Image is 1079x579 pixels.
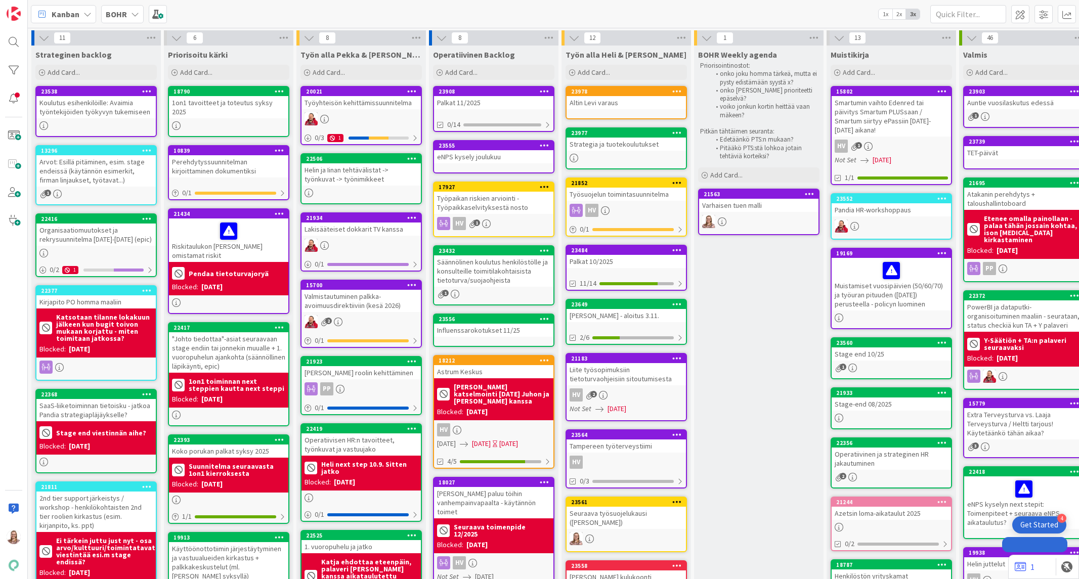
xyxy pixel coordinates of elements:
[439,247,553,254] div: 23432
[56,314,153,342] b: Katsotaan tilanne lokakuun jälkeen kun bugit toivon mukaan korjattu - miten toimitaan jatkossa?
[434,478,553,487] div: 18027
[439,184,553,191] div: 17927
[567,128,686,151] div: 23977Strategia ja tuotekoulutukset
[439,142,553,149] div: 23555
[832,258,951,310] div: Muistamiset vuosipäivien (50/60/70) ja työuran pituuden ([DATE]) perusteella - policyn luominen
[169,323,288,332] div: 22417
[41,391,156,398] div: 22368
[315,132,324,143] span: 0 / 3
[702,215,715,228] img: IH
[832,438,951,470] div: 22356Operatiivinen ja strateginen HR jakautuminen
[454,383,550,405] b: [PERSON_NAME] katselmointi [DATE] Juhon ja [PERSON_NAME] kanssa
[832,203,951,216] div: Pandia HR-workshoppaus
[169,187,288,199] div: 0/1
[169,155,288,177] div: Perehdytyssuunnitelman kirjoittaminen dokumentiksi
[855,142,862,149] span: 1
[41,147,156,154] div: 13296
[301,402,421,414] div: 0/1
[300,50,422,60] span: Työn alla Pekka & Juhani
[832,87,951,96] div: 15802
[301,87,421,96] div: 20021
[36,482,156,492] div: 21811
[567,96,686,109] div: Altin Levi varaus
[36,286,156,308] div: 22377Kirjapito PO homma maaliin
[997,353,1018,364] div: [DATE]
[832,498,951,520] div: 21244Azetsin loma-aikataulut 2025
[832,347,951,361] div: Stage end 10/25
[571,247,686,254] div: 23484
[434,356,553,378] div: 18212Astrum Keskus
[301,508,421,521] div: 0/1
[879,9,892,19] span: 1x
[442,290,449,296] span: 1
[832,194,951,216] div: 23552Pandia HR-workshoppaus
[301,281,421,312] div: 15700Valmistautuminen palkka-avoimuusdirektiiviin (kesä 2026)
[473,219,480,226] span: 1
[835,140,848,153] div: HV
[710,70,818,86] li: onko joku homma tärkeä, mutta ei pysty edistämään syystä x?
[301,131,421,144] div: 0/31
[434,423,553,436] div: HV
[169,435,288,444] div: 22393
[169,146,288,177] div: 10839Perehdytyssuunnitelman kirjoittaminen dokumentiksi
[36,482,156,532] div: 218112nd tier support järkeistys / workshop - henkilökohtaisten 2nd tier roolien kirkastus (esim....
[849,32,866,44] span: 13
[584,32,601,44] span: 12
[434,324,553,337] div: Influenssarokotukset 11/25
[201,394,223,405] div: [DATE]
[189,378,285,392] b: 1on1 toiminnan next steppien kautta next steppi
[567,128,686,138] div: 23977
[174,210,288,217] div: 21434
[567,456,686,469] div: HV
[36,155,156,187] div: Arvot: Esillä pitäminen, esim. stage endeissä (käytännön esimerkit, firman linjaukset, työtavat...)
[182,188,192,198] span: 0 / 1
[832,388,951,397] div: 21933
[567,138,686,151] div: Strategia ja tuotekoulutukset
[434,192,553,214] div: Työpaikan riskien arviointi - Työpaikkaselvityksestä nosto
[836,88,951,95] div: 15802
[567,430,686,439] div: 23564
[54,32,71,44] span: 11
[201,282,223,292] div: [DATE]
[983,370,996,383] img: JS
[172,394,198,405] div: Blocked:
[704,191,818,198] div: 21563
[567,246,686,255] div: 23484
[567,87,686,96] div: 23978
[710,136,818,144] li: Edetäänkö PTS:n mukaan?
[843,68,875,77] span: Add Card...
[997,245,1018,256] div: [DATE]
[567,246,686,268] div: 23484Palkat 10/2025
[52,8,79,20] span: Kanban
[169,332,288,373] div: "Johto tiedottaa"-asiat seuraavaan stage endiin tai jonnekin muualle + 1. vuoropuhelun ajankohta ...
[301,366,421,379] div: [PERSON_NAME] roolin kehittäminen
[186,32,203,44] span: 6
[434,217,553,230] div: HV
[567,87,686,109] div: 23978Altin Levi varaus
[580,224,589,235] span: 0 / 1
[892,9,906,19] span: 2x
[434,183,553,192] div: 17927
[836,389,951,396] div: 21933
[301,424,421,456] div: 22419Operatiivisen HR:n tavoitteet, työnkuvat ja vastuujako
[301,281,421,290] div: 15700
[305,112,318,125] img: JS
[301,87,421,109] div: 20021Työyhteisön kehittämissuunnitelma
[36,399,156,421] div: SaaS-liiketoiminnan tietoisku - jatkoa Pandia strategiapläjäykselle?
[315,259,324,270] span: 0 / 1
[710,103,818,119] li: voiko jonkun kortin heittää vaan mäkeen?
[169,87,288,118] div: 187901on1 tavoitteet ja toteutus syksy 2025
[567,255,686,268] div: Palkat 10/2025
[567,498,686,529] div: 23561Seuraava työsuojelukausi ([PERSON_NAME])
[306,358,421,365] div: 21923
[710,144,818,161] li: Pitääkö PTS:stä lohkoa jotain tehtäviä korteiksi?
[45,190,51,196] span: 1
[700,62,817,70] p: Priorisointinostot:
[36,263,156,276] div: 0/21
[437,407,463,417] div: Blocked:
[445,68,478,77] span: Add Card...
[36,295,156,308] div: Kirjapito PO homma maaliin
[571,355,686,362] div: 21183
[36,96,156,118] div: Koulutus esihenkilöille: Avaimia työntekijöiden työkyvyn tukemiseen
[305,315,318,328] img: JS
